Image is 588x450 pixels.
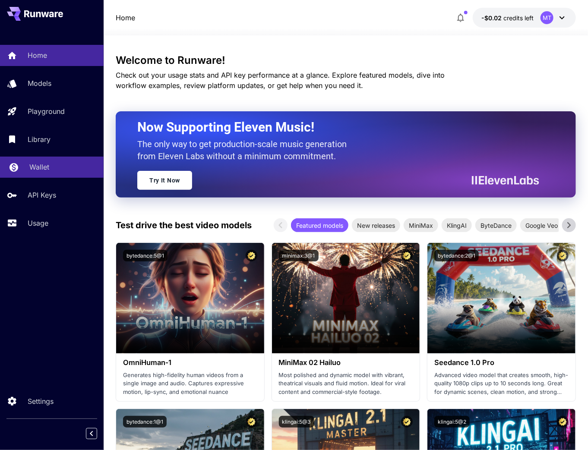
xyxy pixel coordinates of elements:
div: -$0.02137 [481,13,534,22]
button: -$0.02137MT [473,8,576,28]
h3: Seedance 1.0 Pro [434,359,569,367]
p: Models [28,78,51,88]
span: -$0.02 [481,14,503,22]
span: MiniMax [404,221,438,230]
button: Collapse sidebar [86,428,97,439]
span: Google Veo [520,221,563,230]
button: Certified Model – Vetted for best performance and includes a commercial license. [401,416,413,428]
span: credits left [503,14,534,22]
div: Collapse sidebar [92,426,104,441]
p: Test drive the best video models [116,219,252,232]
button: bytedance:2@1 [434,250,479,261]
button: Certified Model – Vetted for best performance and includes a commercial license. [557,416,569,428]
div: MiniMax [404,218,438,232]
button: klingai:5@3 [279,416,314,428]
p: Playground [28,106,65,116]
div: KlingAI [442,218,472,232]
nav: breadcrumb [116,13,135,23]
h3: MiniMax 02 Hailuo [279,359,413,367]
h2: Now Supporting Eleven Music! [137,119,533,135]
button: Certified Model – Vetted for best performance and includes a commercial license. [557,250,569,261]
div: MT [541,11,553,24]
div: ByteDance [475,218,517,232]
button: Certified Model – Vetted for best performance and includes a commercial license. [401,250,413,261]
div: Featured models [291,218,348,232]
div: Google Veo [520,218,563,232]
p: Settings [28,396,54,406]
span: Featured models [291,221,348,230]
p: Library [28,134,51,145]
a: Try It Now [137,171,192,190]
button: minimax:3@1 [279,250,319,261]
p: Advanced video model that creates smooth, high-quality 1080p clips up to 10 seconds long. Great f... [434,371,569,397]
span: KlingAI [442,221,472,230]
p: Wallet [29,162,49,172]
img: alt [427,243,575,353]
button: bytedance:5@1 [123,250,168,261]
p: Home [28,50,47,60]
p: Generates high-fidelity human videos from a single image and audio. Captures expressive motion, l... [123,371,257,397]
img: alt [116,243,264,353]
p: API Keys [28,190,56,200]
span: New releases [352,221,400,230]
button: klingai:5@2 [434,416,470,428]
span: Check out your usage stats and API key performance at a glance. Explore featured models, dive int... [116,71,445,90]
button: Certified Model – Vetted for best performance and includes a commercial license. [246,416,257,428]
p: Usage [28,218,48,228]
div: New releases [352,218,400,232]
button: Certified Model – Vetted for best performance and includes a commercial license. [246,250,257,261]
h3: Welcome to Runware! [116,54,576,66]
span: ByteDance [475,221,517,230]
h3: OmniHuman‑1 [123,359,257,367]
button: bytedance:1@1 [123,416,167,428]
p: Most polished and dynamic model with vibrant, theatrical visuals and fluid motion. Ideal for vira... [279,371,413,397]
a: Home [116,13,135,23]
img: alt [272,243,420,353]
p: The only way to get production-scale music generation from Eleven Labs without a minimum commitment. [137,138,353,162]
